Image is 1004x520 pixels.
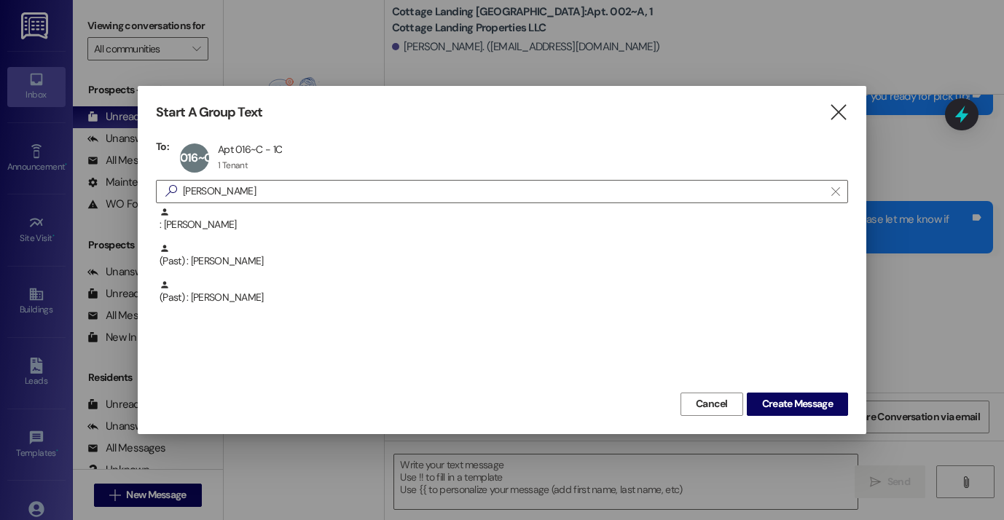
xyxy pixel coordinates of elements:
button: Cancel [681,393,743,416]
input: Search for any contact or apartment [183,181,824,202]
div: : [PERSON_NAME] [156,207,848,243]
span: 016~C [180,150,212,165]
i:  [831,186,839,197]
div: (Past) : [PERSON_NAME] [156,280,848,316]
i:  [160,184,183,199]
i:  [828,105,848,120]
div: (Past) : [PERSON_NAME] [156,243,848,280]
div: 1 Tenant [218,159,248,171]
h3: To: [156,140,169,153]
span: Create Message [762,396,833,411]
button: Create Message [747,393,848,416]
div: Apt 016~C - 1C [218,143,282,156]
span: Cancel [696,396,728,411]
button: Clear text [824,181,847,202]
div: : [PERSON_NAME] [160,207,848,232]
div: (Past) : [PERSON_NAME] [160,243,848,269]
div: (Past) : [PERSON_NAME] [160,280,848,305]
h3: Start A Group Text [156,104,262,121]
